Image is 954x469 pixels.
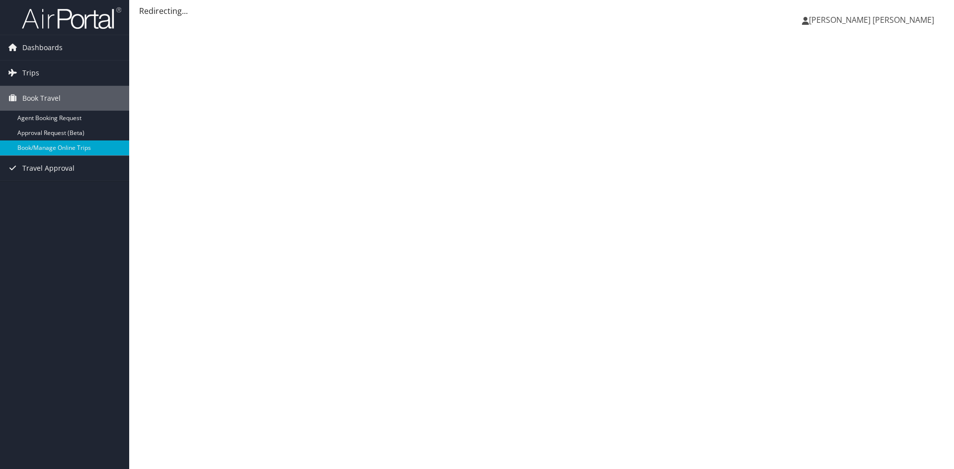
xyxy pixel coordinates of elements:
[22,156,75,181] span: Travel Approval
[802,5,944,35] a: [PERSON_NAME] [PERSON_NAME]
[809,14,934,25] span: [PERSON_NAME] [PERSON_NAME]
[22,61,39,85] span: Trips
[139,5,944,17] div: Redirecting...
[22,6,121,30] img: airportal-logo.png
[22,86,61,111] span: Book Travel
[22,35,63,60] span: Dashboards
